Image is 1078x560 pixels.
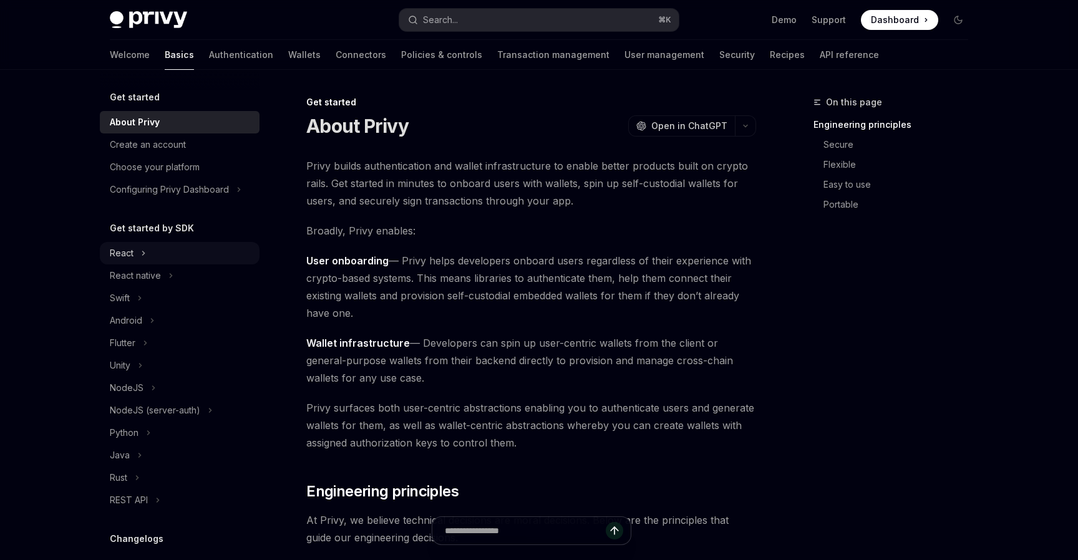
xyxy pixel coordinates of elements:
span: Privy builds authentication and wallet infrastructure to enable better products built on crypto r... [306,157,756,210]
a: Secure [813,135,978,155]
a: Engineering principles [813,115,978,135]
div: Create an account [110,137,186,152]
button: Toggle Unity section [100,354,260,377]
div: Android [110,313,142,328]
button: Toggle Android section [100,309,260,332]
div: Java [110,448,130,463]
span: ⌘ K [658,15,671,25]
div: About Privy [110,115,160,130]
h1: About Privy [306,115,409,137]
a: About Privy [100,111,260,133]
h5: Get started by SDK [110,221,194,236]
a: Transaction management [497,40,609,70]
strong: User onboarding [306,254,389,267]
div: Rust [110,470,127,485]
a: Dashboard [861,10,938,30]
a: Authentication [209,40,273,70]
button: Toggle NodeJS section [100,377,260,399]
span: Engineering principles [306,481,459,501]
a: Flexible [813,155,978,175]
button: Send message [606,522,623,539]
span: Privy surfaces both user-centric abstractions enabling you to authenticate users and generate wal... [306,399,756,451]
h5: Changelogs [110,531,163,546]
a: Support [812,14,846,26]
a: Demo [772,14,797,26]
button: Open search [399,9,679,31]
div: React native [110,268,161,283]
a: Recipes [770,40,805,70]
button: Toggle Rust section [100,466,260,489]
div: React [110,246,134,261]
span: Open in ChatGPT [651,120,727,132]
a: Easy to use [813,175,978,195]
a: User management [624,40,704,70]
button: Toggle Swift section [100,287,260,309]
a: Welcome [110,40,150,70]
a: Security [719,40,755,70]
div: Search... [423,12,458,27]
div: REST API [110,493,148,508]
div: Choose your platform [110,160,200,175]
a: Connectors [336,40,386,70]
div: Flutter [110,336,135,350]
h5: Get started [110,90,160,105]
span: On this page [826,95,882,110]
button: Toggle React section [100,242,260,264]
span: — Developers can spin up user-centric wallets from the client or general-purpose wallets from the... [306,334,756,387]
span: Broadly, Privy enables: [306,222,756,239]
div: NodeJS (server-auth) [110,403,200,418]
div: Get started [306,96,756,109]
button: Toggle NodeJS (server-auth) section [100,399,260,422]
button: Toggle dark mode [948,10,968,30]
div: NodeJS [110,380,143,395]
strong: Wallet infrastructure [306,337,410,349]
img: dark logo [110,11,187,29]
a: Portable [813,195,978,215]
button: Toggle Flutter section [100,332,260,354]
div: Configuring Privy Dashboard [110,182,229,197]
a: Basics [165,40,194,70]
div: Python [110,425,138,440]
span: At Privy, we believe technical decisions are moral decisions. Below are the principles that guide... [306,511,756,546]
input: Ask a question... [445,517,606,544]
span: Dashboard [871,14,919,26]
div: Unity [110,358,130,373]
a: Wallets [288,40,321,70]
a: Policies & controls [401,40,482,70]
button: Toggle REST API section [100,489,260,511]
a: Choose your platform [100,156,260,178]
button: Toggle Java section [100,444,260,466]
button: Toggle Configuring Privy Dashboard section [100,178,260,201]
button: Toggle Python section [100,422,260,444]
span: — Privy helps developers onboard users regardless of their experience with crypto-based systems. ... [306,252,756,322]
button: Open in ChatGPT [628,115,735,137]
a: Create an account [100,133,260,156]
button: Toggle React native section [100,264,260,287]
div: Swift [110,291,130,306]
a: API reference [820,40,879,70]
